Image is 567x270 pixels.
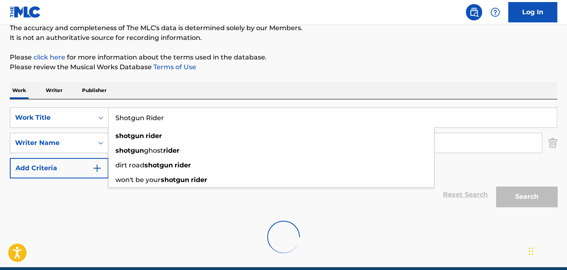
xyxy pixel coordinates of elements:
[466,4,482,20] a: Public Search
[115,161,144,169] span: dirt road
[10,33,557,43] p: It is not an authoritative source for recording information.
[10,62,557,72] p: Please review the Musical Works Database
[487,4,503,20] div: Help
[10,23,557,33] p: The accuracy and completeness of The MLC's data is determined solely by our Members.
[163,147,179,154] strong: rider
[33,53,65,61] a: click here
[10,82,29,99] p: Work
[175,161,191,169] strong: rider
[529,239,534,263] div: Drag
[92,163,102,173] img: 9d2ae6d4665cec9f34b9.svg
[10,6,41,18] img: MLC Logo
[10,158,109,178] button: Add Criteria
[526,231,567,270] iframe: Chat Widget
[146,132,162,140] strong: rider
[15,113,89,123] div: Work Title
[508,2,557,22] a: Log In
[15,138,89,148] div: Writer Name
[43,82,65,99] p: Writer
[80,82,109,99] p: Publisher
[161,176,189,184] strong: shotgun
[548,133,557,153] img: Delete Criterion
[490,7,500,17] img: help
[10,108,557,211] form: Search Form
[469,7,479,17] img: search
[144,147,163,154] span: ghost
[10,53,557,62] p: Please for more information about the terms used in the database.
[144,161,173,169] strong: shotgun
[152,63,196,71] a: Terms of Use
[267,221,300,253] img: preloader
[115,132,144,140] strong: shotgun
[191,176,207,184] strong: rider
[115,147,144,154] strong: shotgun
[115,176,161,184] span: won't be your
